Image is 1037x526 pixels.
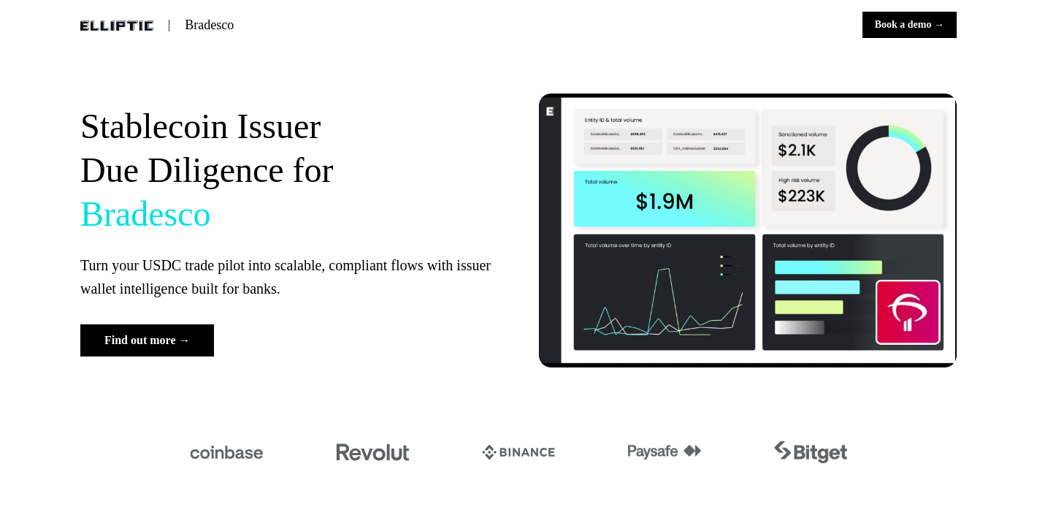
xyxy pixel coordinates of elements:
p: Turn your USDC trade pilot into scalable, compliant flows with issuer wallet intelligence built f... [80,254,498,301]
p: | [168,16,170,34]
span: Bradesco [80,194,211,233]
p: Stablecoin Issuer Due Diligence for [80,104,498,236]
p: Bradesco [185,15,234,35]
button: Find out more → [80,324,214,357]
button: Book a demo → [862,12,957,38]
